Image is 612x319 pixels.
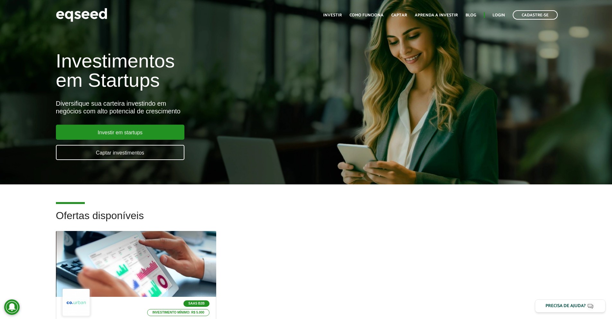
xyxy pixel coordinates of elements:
[147,309,209,316] p: Investimento mínimo: R$ 5.000
[466,13,476,17] a: Blog
[56,145,184,160] a: Captar investimentos
[350,13,384,17] a: Como funciona
[415,13,458,17] a: Aprenda a investir
[513,10,558,20] a: Cadastre-se
[56,100,352,115] div: Diversifique sua carteira investindo em negócios com alto potencial de crescimento
[183,300,209,307] p: SaaS B2B
[323,13,342,17] a: Investir
[492,13,505,17] a: Login
[56,125,184,140] a: Investir em startups
[56,210,556,231] h2: Ofertas disponíveis
[391,13,407,17] a: Captar
[56,6,107,23] img: EqSeed
[56,51,352,90] h1: Investimentos em Startups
